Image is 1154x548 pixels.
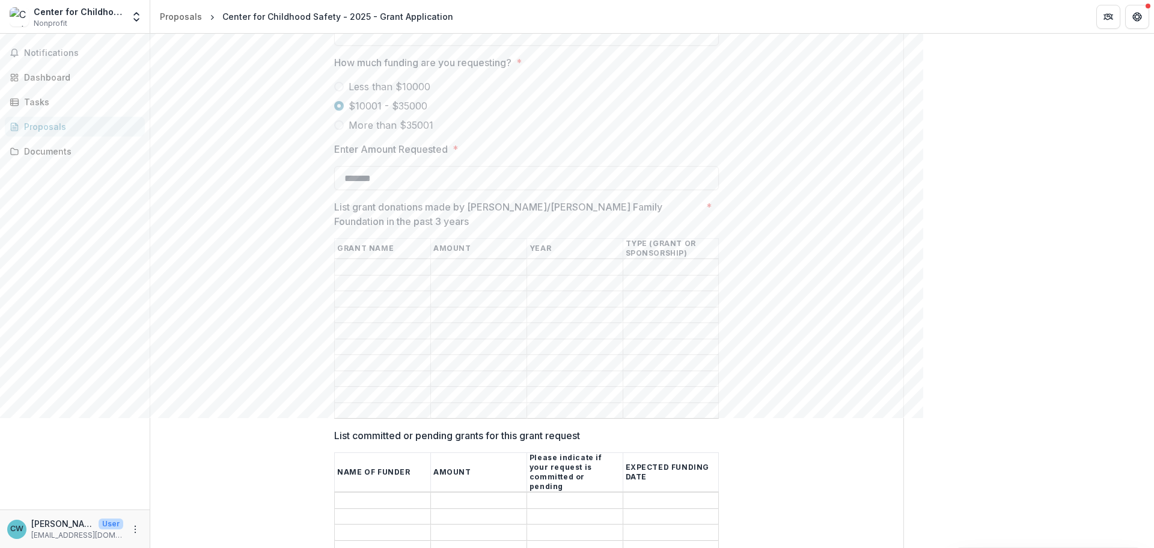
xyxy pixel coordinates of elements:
a: Tasks [5,92,145,112]
nav: breadcrumb [155,8,458,25]
th: AMOUNT [431,453,527,493]
a: Dashboard [5,67,145,87]
button: Open entity switcher [128,5,145,29]
span: Notifications [24,48,140,58]
p: [EMAIL_ADDRESS][DOMAIN_NAME] [31,530,123,541]
button: Get Help [1125,5,1149,29]
button: More [128,522,142,537]
p: List grant donations made by [PERSON_NAME]/[PERSON_NAME] Family Foundation in the past 3 years [334,200,701,229]
p: How much funding are you requesting? [334,55,511,70]
p: User [99,519,123,529]
div: Proposals [160,10,202,23]
th: NAME OF FUNDER [335,453,431,493]
div: Dashboard [24,71,135,84]
p: [PERSON_NAME] [31,517,94,530]
div: Center for Childhood Safety [34,5,123,18]
span: More than $35001 [349,118,433,132]
button: Partners [1096,5,1120,29]
th: GRANT NAME [335,239,431,259]
p: Enter Amount Requested [334,142,448,156]
th: TYPE (GRANT OR SPONSORSHIP) [623,239,719,259]
th: AMOUNT [431,239,527,259]
p: List committed or pending grants for this grant request [334,428,580,443]
button: Notifications [5,43,145,63]
th: EXPECTED FUNDING DATE [623,453,719,493]
div: Tasks [24,96,135,108]
a: Proposals [5,117,145,137]
th: YEAR [527,239,623,259]
a: Proposals [155,8,207,25]
span: Less than $10000 [349,79,430,94]
div: Proposals [24,120,135,133]
a: Documents [5,141,145,161]
img: Center for Childhood Safety [10,7,29,26]
span: Nonprofit [34,18,67,29]
div: Center for Childhood Safety - 2025 - Grant Application [222,10,453,23]
div: Documents [24,145,135,158]
th: Please indicate if your request is committed or pending [527,453,623,493]
div: Christel Weinaug [10,525,23,533]
span: $10001 - $35000 [349,99,427,113]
